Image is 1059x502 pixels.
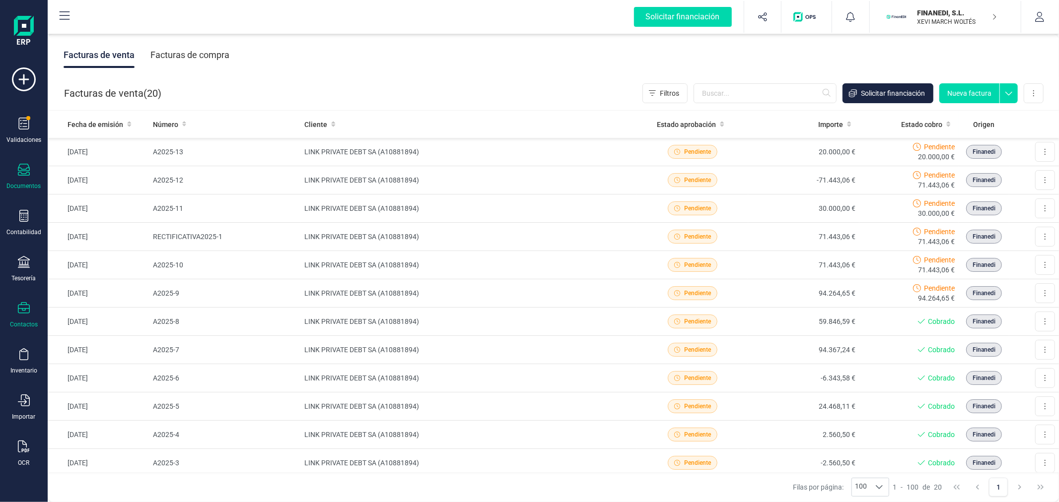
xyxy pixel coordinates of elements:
[14,16,34,48] img: Logo Finanedi
[12,413,36,421] div: Importar
[918,18,997,26] p: XEVI MARCH WOLTÉS
[928,373,955,383] span: Cobrado
[918,293,955,303] span: 94.264,65 €
[684,260,711,269] span: Pendiente
[149,251,301,279] td: A2025-10
[300,138,637,166] td: LINK PRIVATE DEBT SA (A10881894)
[304,120,327,129] span: Cliente
[48,279,149,308] td: [DATE]
[939,83,999,103] button: Nueva factura
[974,120,995,129] span: Origen
[973,289,995,298] span: Finanedi
[989,478,1008,497] button: Page 1
[924,198,955,208] span: Pendiente
[852,478,870,496] span: 100
[149,194,301,223] td: A2025-11
[48,336,149,364] td: [DATE]
[748,223,859,251] td: 71.443,06 €
[924,227,955,237] span: Pendiente
[300,194,637,223] td: LINK PRIVATE DEBT SA (A10881894)
[907,482,919,492] span: 100
[924,142,955,152] span: Pendiente
[973,260,995,269] span: Finanedi
[923,482,930,492] span: de
[973,458,995,467] span: Finanedi
[973,345,995,354] span: Finanedi
[748,336,859,364] td: 94.367,24 €
[300,421,637,449] td: LINK PRIVATE DEBT SA (A10881894)
[893,482,897,492] span: 1
[918,180,955,190] span: 71.443,06 €
[10,320,38,328] div: Contactos
[893,482,942,492] div: -
[918,152,955,162] span: 20.000,00 €
[300,364,637,392] td: LINK PRIVATE DEBT SA (A10881894)
[64,83,161,103] div: Facturas de venta ( )
[150,42,229,68] div: Facturas de compra
[48,194,149,223] td: [DATE]
[918,8,997,18] p: FINANEDI, S.L.
[684,402,711,411] span: Pendiente
[48,421,149,449] td: [DATE]
[684,147,711,156] span: Pendiente
[934,482,942,492] span: 20
[793,478,889,497] div: Filas por página:
[928,345,955,355] span: Cobrado
[928,316,955,326] span: Cobrado
[748,279,859,308] td: 94.264,65 €
[748,166,859,194] td: -71.443,06 €
[973,204,995,213] span: Finanedi
[300,251,637,279] td: LINK PRIVATE DEBT SA (A10881894)
[300,223,637,251] td: LINK PRIVATE DEBT SA (A10881894)
[147,86,158,100] span: 20
[973,317,995,326] span: Finanedi
[6,136,41,144] div: Validaciones
[901,120,942,129] span: Estado cobro
[149,364,301,392] td: A2025-6
[684,430,711,439] span: Pendiente
[748,449,859,477] td: -2.560,50 €
[973,176,995,185] span: Finanedi
[918,208,955,218] span: 30.000,00 €
[48,449,149,477] td: [DATE]
[918,237,955,247] span: 71.443,06 €
[748,364,859,392] td: -6.343,58 €
[300,336,637,364] td: LINK PRIVATE DEBT SA (A10881894)
[928,430,955,439] span: Cobrado
[300,392,637,421] td: LINK PRIVATE DEBT SA (A10881894)
[748,138,859,166] td: 20.000,00 €
[748,392,859,421] td: 24.468,11 €
[684,345,711,354] span: Pendiente
[684,204,711,213] span: Pendiente
[48,166,149,194] td: [DATE]
[6,228,41,236] div: Contabilidad
[300,166,637,194] td: LINK PRIVATE DEBT SA (A10881894)
[1031,478,1050,497] button: Last Page
[748,251,859,279] td: 71.443,06 €
[973,147,995,156] span: Finanedi
[149,223,301,251] td: RECTIFICATIVA2025-1
[300,279,637,308] td: LINK PRIVATE DEBT SA (A10881894)
[886,6,908,28] img: FI
[660,88,679,98] span: Filtros
[657,120,716,129] span: Estado aprobación
[48,251,149,279] td: [DATE]
[642,83,688,103] button: Filtros
[748,421,859,449] td: 2.560,50 €
[149,449,301,477] td: A2025-3
[947,478,966,497] button: First Page
[818,120,843,129] span: Importe
[684,232,711,241] span: Pendiente
[928,458,955,468] span: Cobrado
[64,42,135,68] div: Facturas de venta
[149,421,301,449] td: A2025-4
[12,274,36,282] div: Tesorería
[684,317,711,326] span: Pendiente
[882,1,1009,33] button: FIFINANEDI, S.L.XEVI MARCH WOLTÉS
[787,1,826,33] button: Logo de OPS
[861,88,925,98] span: Solicitar financiación
[924,255,955,265] span: Pendiente
[843,83,933,103] button: Solicitar financiación
[684,289,711,298] span: Pendiente
[684,374,711,382] span: Pendiente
